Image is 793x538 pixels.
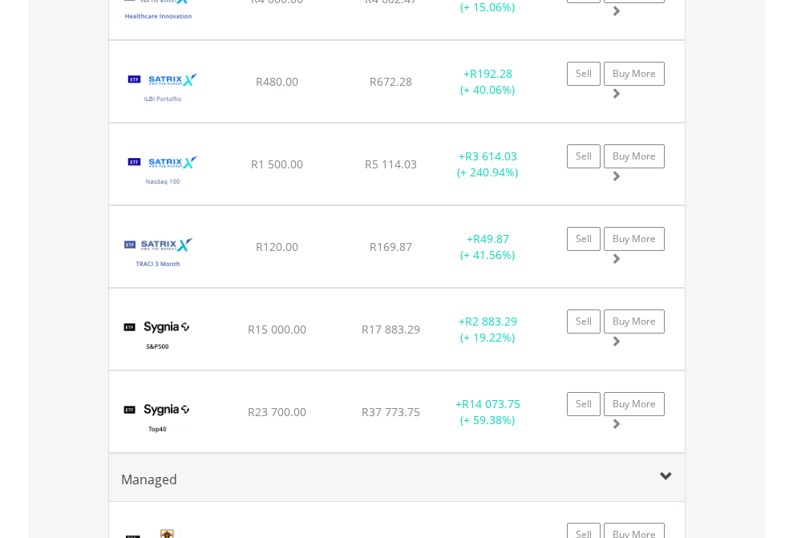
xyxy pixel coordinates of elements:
[567,227,601,251] a: Sell
[604,144,665,168] a: Buy More
[473,231,509,246] span: R49.87
[465,148,517,164] span: R3 614.03
[567,62,601,86] a: Sell
[604,309,665,334] a: Buy More
[362,404,420,419] span: R37 773.75
[438,396,538,428] div: + (+ 59.38%)
[438,66,538,98] div: + (+ 40.06%)
[256,239,298,254] span: R120.00
[362,322,420,337] span: R17 883.29
[438,148,538,180] div: + (+ 240.94%)
[370,74,412,89] span: R672.28
[117,144,209,200] img: TFSA.STXNDQ.png
[465,313,517,329] span: R2 883.29
[567,144,601,168] a: Sell
[251,156,303,172] span: R1 500.00
[438,231,538,263] div: + (+ 41.56%)
[567,309,601,334] a: Sell
[117,61,209,118] img: TFSA.STXILB.png
[248,322,306,337] span: R15 000.00
[604,62,665,86] a: Buy More
[248,404,306,419] span: R23 700.00
[470,66,512,81] span: R192.28
[117,391,198,448] img: TFSA.SYGT40.png
[567,392,601,416] a: Sell
[256,74,298,89] span: R480.00
[117,226,198,283] img: TFSA.STXTRA.png
[365,156,417,172] span: R5 114.03
[462,396,520,411] span: R14 073.75
[121,471,177,488] span: Managed
[604,227,665,251] a: Buy More
[117,309,198,366] img: TFSA.SYG500.png
[438,313,538,346] div: + (+ 19.22%)
[370,239,412,254] span: R169.87
[604,392,665,416] a: Buy More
